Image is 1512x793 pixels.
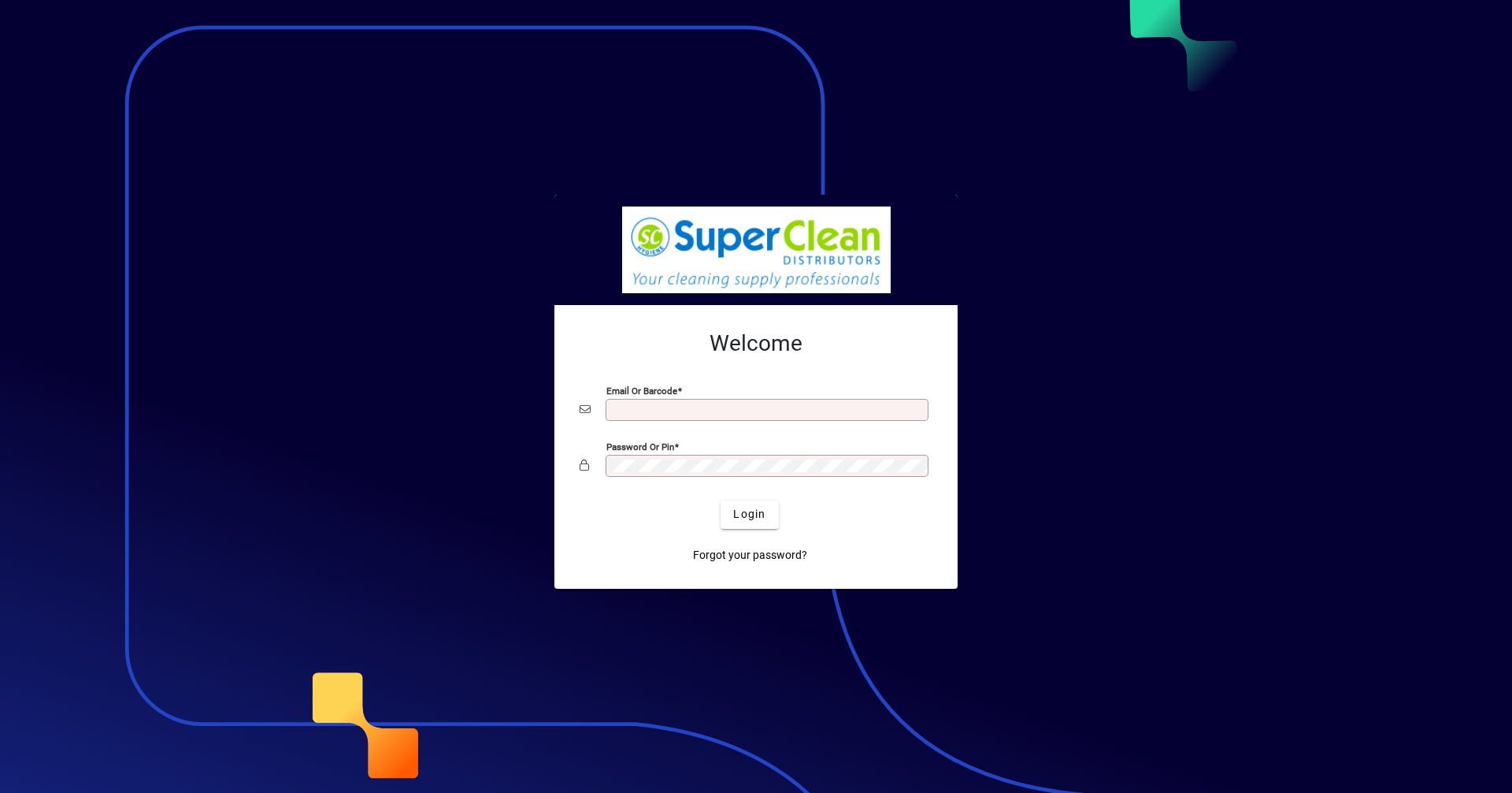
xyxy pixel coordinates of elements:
mat-label: Email or Barcode [606,385,677,396]
a: Forgot your password? [687,542,813,570]
span: Login [733,506,765,523]
h2: Welcome [580,330,932,357]
mat-label: Password or Pin [606,441,674,452]
button: Login [721,501,778,529]
span: Forgot your password? [693,547,807,564]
